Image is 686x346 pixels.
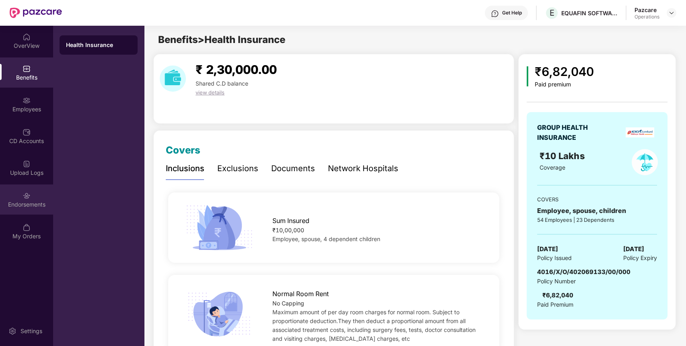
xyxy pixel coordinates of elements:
[540,164,565,171] span: Coverage
[537,278,576,285] span: Policy Number
[196,80,248,87] span: Shared C.D balance
[537,206,657,216] div: Employee, spouse, children
[23,128,31,136] img: svg+xml;base64,PHN2ZyBpZD0iQ0RfQWNjb3VudHMiIGRhdGEtbmFtZT0iQ0QgQWNjb3VudHMiIHhtbG5zPSJodHRwOi8vd3...
[272,216,309,226] span: Sum Insured
[23,65,31,73] img: svg+xml;base64,PHN2ZyBpZD0iQmVuZWZpdHMiIHhtbG5zPSJodHRwOi8vd3d3LnczLm9yZy8yMDAwL3N2ZyIgd2lkdGg9Ij...
[537,300,573,309] span: Paid Premium
[623,244,644,254] span: [DATE]
[537,254,572,262] span: Policy Issued
[196,62,277,77] span: ₹ 2,30,000.00
[634,6,659,14] div: Pazcare
[166,144,200,156] span: Covers
[158,34,285,45] span: Benefits > Health Insurance
[537,244,558,254] span: [DATE]
[527,66,529,86] img: icon
[66,41,131,49] div: Health Insurance
[623,254,657,262] span: Policy Expiry
[10,8,62,18] img: New Pazcare Logo
[8,327,16,335] img: svg+xml;base64,PHN2ZyBpZD0iU2V0dGluZy0yMHgyMCIgeG1sbnM9Imh0dHA6Ly93d3cudzMub3JnLzIwMDAvc3ZnIiB3aW...
[537,123,608,143] div: GROUP HEALTH INSURANCE
[272,289,329,299] span: Normal Room Rent
[535,81,594,88] div: Paid premium
[23,160,31,168] img: svg+xml;base64,PHN2ZyBpZD0iVXBsb2FkX0xvZ3MiIGRhdGEtbmFtZT0iVXBsb2FkIExvZ3MiIHhtbG5zPSJodHRwOi8vd3...
[550,8,554,18] span: E
[160,66,186,92] img: download
[23,223,31,231] img: svg+xml;base64,PHN2ZyBpZD0iTXlfT3JkZXJzIiBkYXRhLW5hbWU9Ik15IE9yZGVycyIgeG1sbnM9Imh0dHA6Ly93d3cudz...
[272,299,484,308] div: No Capping
[542,291,573,300] div: ₹6,82,040
[217,162,258,175] div: Exclusions
[18,327,45,335] div: Settings
[183,289,255,339] img: icon
[537,216,657,224] div: 54 Employees | 23 Dependents
[183,203,255,253] img: icon
[502,10,522,16] div: Get Help
[632,149,658,175] img: policyIcon
[272,309,476,342] span: Maximum amount of per day room charges for normal room. Subject to proportionate deduction.They t...
[23,33,31,41] img: svg+xml;base64,PHN2ZyBpZD0iSG9tZSIgeG1sbnM9Imh0dHA6Ly93d3cudzMub3JnLzIwMDAvc3ZnIiB3aWR0aD0iMjAiIG...
[23,96,31,104] img: svg+xml;base64,PHN2ZyBpZD0iRW1wbG95ZWVzIiB4bWxucz0iaHR0cDovL3d3dy53My5vcmcvMjAwMC9zdmciIHdpZHRoPS...
[634,14,659,20] div: Operations
[271,162,315,175] div: Documents
[537,195,657,203] div: COVERS
[166,162,204,175] div: Inclusions
[626,127,654,137] img: insurerLogo
[272,235,380,242] span: Employee, spouse, 4 dependent children
[537,268,630,276] span: 4016/X/O/402069133/00/000
[272,226,484,235] div: ₹10,00,000
[668,10,675,16] img: svg+xml;base64,PHN2ZyBpZD0iRHJvcGRvd24tMzJ4MzIiIHhtbG5zPSJodHRwOi8vd3d3LnczLm9yZy8yMDAwL3N2ZyIgd2...
[196,89,225,96] span: view details
[491,10,499,18] img: svg+xml;base64,PHN2ZyBpZD0iSGVscC0zMngzMiIgeG1sbnM9Imh0dHA6Ly93d3cudzMub3JnLzIwMDAvc3ZnIiB3aWR0aD...
[328,162,398,175] div: Network Hospitals
[540,151,587,161] span: ₹10 Lakhs
[23,192,31,200] img: svg+xml;base64,PHN2ZyBpZD0iRW5kb3JzZW1lbnRzIiB4bWxucz0iaHR0cDovL3d3dy53My5vcmcvMjAwMC9zdmciIHdpZH...
[535,62,594,81] div: ₹6,82,040
[561,9,618,17] div: EQUAFIN SOFTWARE TECHNOLOGIES PRIVATE LIMITED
